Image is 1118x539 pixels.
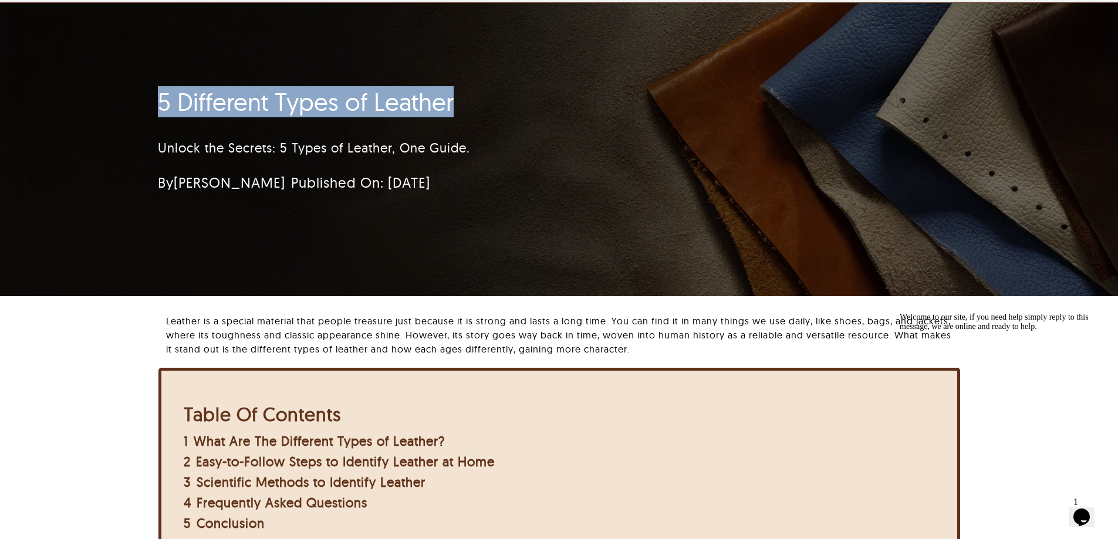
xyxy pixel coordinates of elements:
[158,174,285,191] span: By
[5,5,216,23] div: Welcome to our site, if you need help simply reply to this message, we are online and ready to help.
[184,474,425,490] a: 3 Scientific Methods to Identify Leather
[5,5,194,23] span: Welcome to our site, if you need help simply reply to this message, we are online and ready to help.
[1069,492,1106,527] iframe: chat widget
[184,453,495,470] a: 2 Easy-to-Follow Steps to Identify Leather at Home
[291,174,430,191] span: Published On: [DATE]
[184,515,265,531] a: 5 Conclusion
[174,174,285,191] a: [PERSON_NAME]
[196,453,495,470] span: Easy-to-Follow Steps to Identify Leather at Home
[184,494,367,511] a: 4 Frequently Asked Questions
[158,138,820,158] p: Unlock the Secrets: 5 Types of Leather, One Guide.
[184,494,191,511] span: 4
[184,433,188,449] span: 1
[197,474,425,490] span: Scientific Methods to Identify Leather
[158,87,820,117] h1: 5 Different Types of Leather
[184,433,445,449] a: 1 What Are The Different Types of Leather?
[197,494,367,511] span: Frequently Asked Questions
[197,515,265,531] span: Conclusion
[194,433,445,449] span: What Are The Different Types of Leather?
[184,453,191,470] span: 2
[184,474,191,490] span: 3
[184,515,191,531] span: 5
[166,314,960,356] p: Leather is a special material that people treasure just because it is strong and lasts a long tim...
[184,402,341,426] b: Table Of Contents
[895,308,1106,486] iframe: chat widget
